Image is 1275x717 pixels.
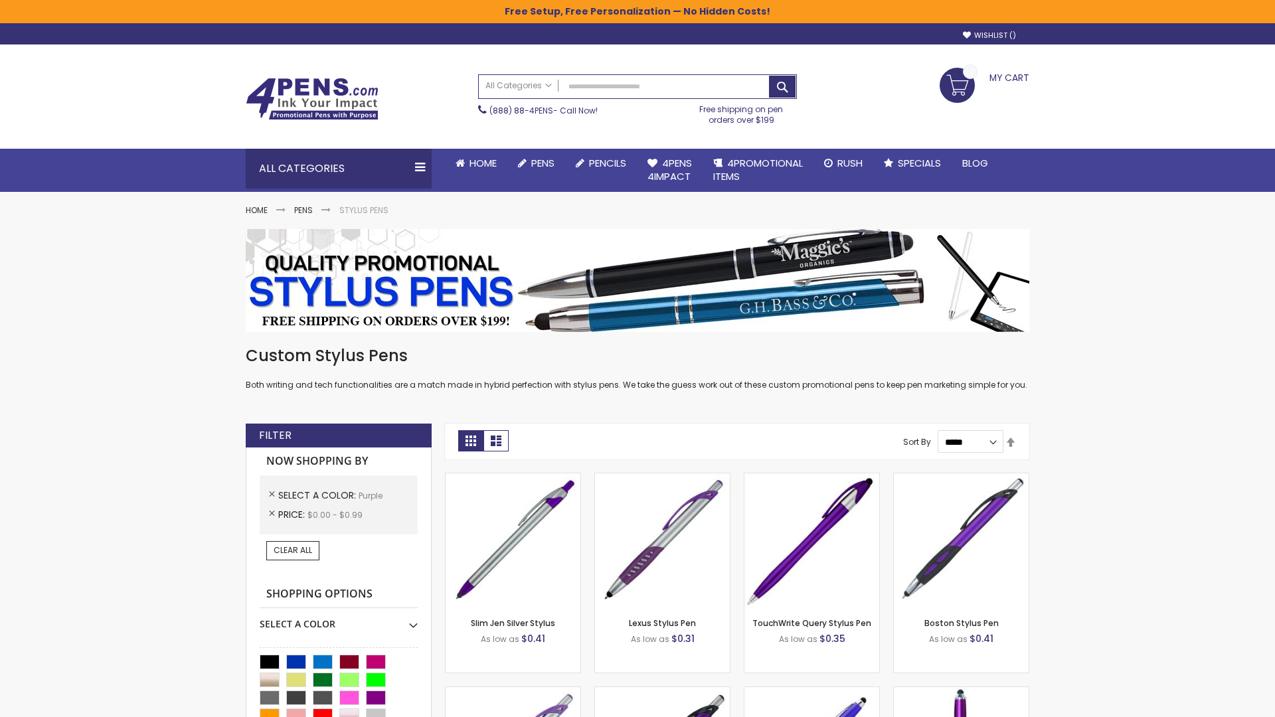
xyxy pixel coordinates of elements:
[744,473,879,484] a: TouchWrite Query Stylus Pen-Purple
[246,78,379,120] img: 4Pens Custom Pens and Promotional Products
[744,686,879,698] a: Sierra Stylus Twist Pen-Purple
[671,632,695,645] span: $0.31
[873,149,952,178] a: Specials
[819,632,845,645] span: $0.35
[339,204,388,216] strong: Stylus Pens
[752,617,871,629] a: TouchWrite Query Stylus Pen
[963,31,1016,40] a: Wishlist
[637,149,703,192] a: 4Pens4impact
[489,105,553,116] a: (888) 88-4PENS
[521,632,545,645] span: $0.41
[485,80,552,91] span: All Categories
[260,608,418,631] div: Select A Color
[458,430,483,451] strong: Grid
[595,473,730,608] img: Lexus Stylus Pen-Purple
[779,633,817,645] span: As low as
[647,156,692,183] span: 4Pens 4impact
[531,156,554,170] span: Pens
[589,156,626,170] span: Pencils
[307,509,363,520] span: $0.00 - $0.99
[894,473,1029,608] img: Boston Stylus Pen-Purple
[274,544,312,556] span: Clear All
[260,447,418,475] strong: Now Shopping by
[813,149,873,178] a: Rush
[481,633,519,645] span: As low as
[903,436,931,447] label: Sort By
[259,428,292,443] strong: Filter
[962,156,988,170] span: Blog
[266,541,319,560] a: Clear All
[686,99,798,125] div: Free shipping on pen orders over $199
[445,149,507,178] a: Home
[246,345,1029,366] h1: Custom Stylus Pens
[744,473,879,608] img: TouchWrite Query Stylus Pen-Purple
[471,617,555,629] a: Slim Jen Silver Stylus
[489,105,598,116] span: - Call Now!
[246,204,268,216] a: Home
[446,473,580,484] a: Slim Jen Silver Stylus-Purple
[278,508,307,521] span: Price
[713,156,803,183] span: 4PROMOTIONAL ITEMS
[703,149,813,192] a: 4PROMOTIONALITEMS
[565,149,637,178] a: Pencils
[631,633,669,645] span: As low as
[595,686,730,698] a: Lexus Metallic Stylus Pen-Purple
[595,473,730,484] a: Lexus Stylus Pen-Purple
[446,686,580,698] a: Boston Silver Stylus Pen-Purple
[246,149,432,189] div: All Categories
[246,229,1029,332] img: Stylus Pens
[970,632,993,645] span: $0.41
[898,156,941,170] span: Specials
[278,489,359,502] span: Select A Color
[246,345,1029,391] div: Both writing and tech functionalities are a match made in hybrid perfection with stylus pens. We ...
[837,156,863,170] span: Rush
[507,149,565,178] a: Pens
[894,686,1029,698] a: TouchWrite Command Stylus Pen-Purple
[929,633,968,645] span: As low as
[952,149,999,178] a: Blog
[446,473,580,608] img: Slim Jen Silver Stylus-Purple
[894,473,1029,484] a: Boston Stylus Pen-Purple
[629,617,696,629] a: Lexus Stylus Pen
[359,490,382,501] span: Purple
[260,580,418,609] strong: Shopping Options
[294,204,313,216] a: Pens
[469,156,497,170] span: Home
[479,75,558,97] a: All Categories
[924,617,999,629] a: Boston Stylus Pen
